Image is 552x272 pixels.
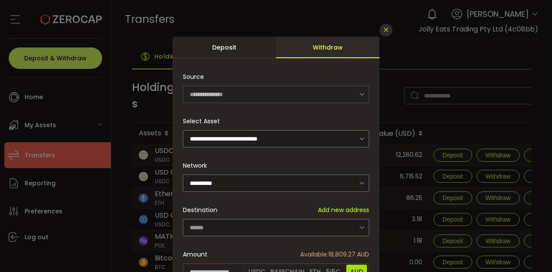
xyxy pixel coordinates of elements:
span: Source [183,68,204,85]
div: Deposit [172,37,276,58]
span: 18,809.27 AUD [300,250,369,259]
div: Withdraw [276,37,379,58]
label: Select Asset [183,117,225,125]
span: Available: [300,250,328,259]
span: Amount [183,250,207,259]
label: Network [183,161,212,170]
button: Close [379,24,392,37]
iframe: Chat Widget [509,231,552,272]
span: Add new address [318,206,369,215]
span: Destination [183,206,217,214]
